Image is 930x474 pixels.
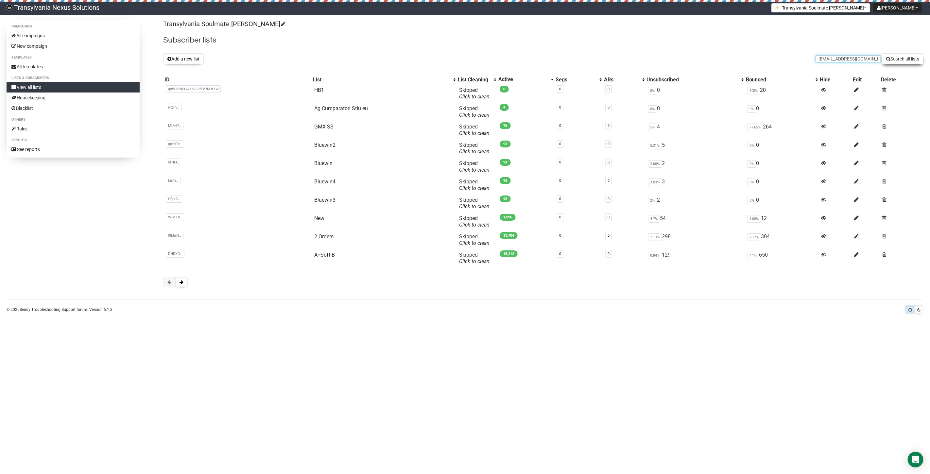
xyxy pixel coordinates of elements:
[648,215,660,223] span: 4.7%
[648,252,662,259] span: 0.84%
[559,252,561,256] a: 0
[559,233,561,238] a: 0
[745,194,819,212] td: 0
[646,158,745,176] td: 2
[314,87,324,93] a: HB1
[498,76,548,83] div: Active
[7,116,140,124] li: Others
[459,93,490,100] a: Click to clean
[500,104,509,111] span: 4
[166,177,181,184] span: LirF6..
[747,160,756,168] span: 0%
[648,87,657,94] span: 0%
[745,176,819,194] td: 0
[747,215,761,223] span: 1.08%
[166,140,184,148] span: qmQTe..
[314,105,368,111] a: Ag Cumparatori Stiu eu
[559,87,561,91] a: 0
[608,142,610,146] a: 0
[608,160,610,164] a: 0
[20,307,30,312] a: Sendy
[559,142,561,146] a: 0
[608,87,610,91] a: 0
[853,76,879,83] div: Edit
[646,249,745,267] td: 129
[745,212,819,231] td: 12
[745,139,819,158] td: 0
[459,124,490,136] span: Skipped
[500,141,511,147] span: 91
[7,61,140,72] a: All templates
[459,148,490,155] a: Click to clean
[459,178,490,191] span: Skipped
[500,177,511,184] span: 96
[559,215,561,219] a: 0
[745,75,819,84] th: Bounced: No sort applied, activate to apply an ascending sort
[166,104,181,111] span: iyQnV..
[608,233,610,238] a: 0
[7,41,140,51] a: New campaign
[314,197,336,203] a: Bluewin3
[747,87,760,94] span: 100%
[500,86,509,93] span: 0
[166,232,183,239] span: 08Jm9..
[646,231,745,249] td: 298
[771,3,870,12] button: Transylvania Soulmate [PERSON_NAME]
[559,124,561,128] a: 0
[747,178,756,186] span: 0%
[745,249,819,267] td: 650
[559,178,561,183] a: 0
[7,144,140,155] a: See reports
[163,53,204,64] button: Add a new list
[459,197,490,210] span: Skipped
[166,195,182,203] span: G0prC..
[747,197,756,204] span: 0%
[164,76,310,83] div: ID
[646,176,745,194] td: 3
[882,53,923,64] button: Search all lists
[646,84,745,103] td: 0
[31,307,60,312] a: Troubleshooting
[745,158,819,176] td: 0
[648,142,662,149] span: 5.21%
[608,178,610,183] a: 0
[314,142,336,148] a: Bluewin2
[459,160,490,173] span: Skipped
[559,197,561,201] a: 0
[881,76,922,83] div: Delete
[745,121,819,139] td: 264
[7,124,140,134] a: Rules
[7,82,140,93] a: View all lists
[166,85,221,93] span: q8W759kXAxXh763fEV7M1tTw
[7,23,140,30] li: Campaigns
[314,160,333,166] a: Bluewin
[747,124,763,131] span: 77.65%
[61,307,87,312] a: Support forum
[497,75,554,84] th: Active: Ascending sort applied, activate to apply a descending sort
[648,124,657,131] span: 5%
[646,194,745,212] td: 2
[648,178,662,186] span: 3.03%
[500,195,511,202] span: 98
[647,76,738,83] div: Unsubscribed
[314,252,335,258] a: A+Soft B
[166,159,181,166] span: 6fNEI..
[7,30,140,41] a: All campaigns
[500,122,511,129] span: 76
[7,5,12,10] img: 586cc6b7d8bc403f0c61b981d947c989
[745,103,819,121] td: 0
[459,87,490,100] span: Skipped
[646,103,745,121] td: 0
[459,142,490,155] span: Skipped
[646,212,745,231] td: 54
[7,306,112,313] p: © 2025 | | | Version 6.1.3
[313,76,450,83] div: List
[163,34,923,46] h2: Subscriber lists
[646,139,745,158] td: 5
[458,76,491,83] div: List Cleaning
[459,203,490,210] a: Click to clean
[456,75,497,84] th: List Cleaning: No sort applied, activate to apply an ascending sort
[556,76,596,83] div: Segs
[820,76,851,83] div: Hide
[648,160,662,168] span: 2.08%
